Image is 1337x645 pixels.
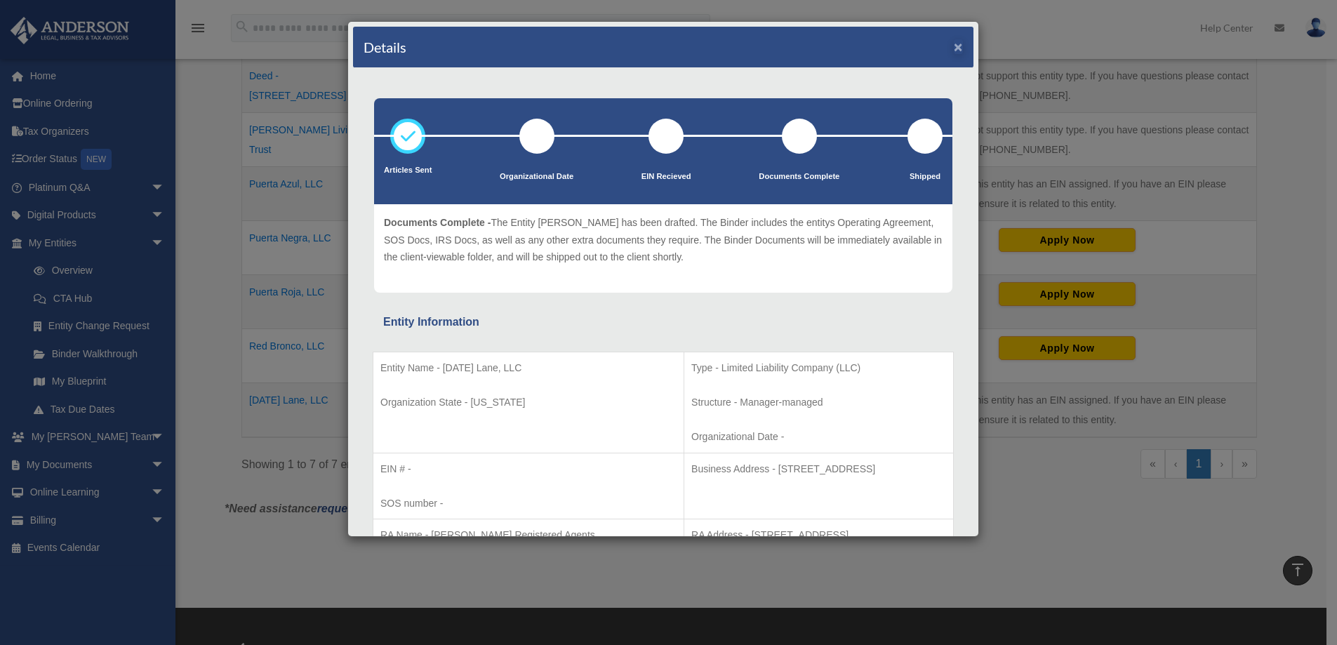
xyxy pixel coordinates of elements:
p: Type - Limited Liability Company (LLC) [691,359,946,377]
h4: Details [364,37,406,57]
p: Organizational Date - [691,428,946,446]
div: Entity Information [383,312,943,332]
p: Entity Name - [DATE] Lane, LLC [380,359,677,377]
p: RA Name - [PERSON_NAME] Registered Agents [380,526,677,544]
p: Organization State - [US_STATE] [380,394,677,411]
p: Documents Complete [759,170,839,184]
p: EIN # - [380,460,677,478]
p: Articles Sent [384,164,432,178]
p: RA Address - [STREET_ADDRESS] [691,526,946,544]
p: The Entity [PERSON_NAME] has been drafted. The Binder includes the entitys Operating Agreement, S... [384,214,943,266]
button: × [954,39,963,54]
span: Documents Complete - [384,217,491,228]
p: Business Address - [STREET_ADDRESS] [691,460,946,478]
p: EIN Recieved [641,170,691,184]
p: SOS number - [380,495,677,512]
p: Organizational Date [500,170,573,184]
p: Shipped [907,170,943,184]
p: Structure - Manager-managed [691,394,946,411]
